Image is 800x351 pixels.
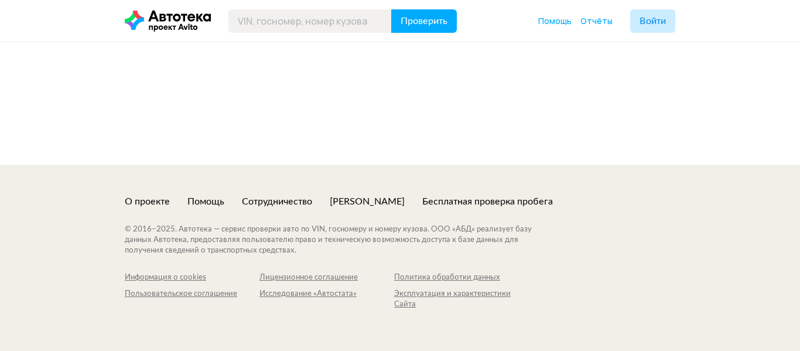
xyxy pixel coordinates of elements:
button: Войти [630,9,675,33]
button: Проверить [391,9,457,33]
a: Бесплатная проверка пробега [422,195,553,208]
span: Проверить [401,16,447,26]
span: Помощь [538,15,572,26]
a: Политика обработки данных [394,272,529,283]
span: Отчёты [580,15,613,26]
a: Отчёты [580,15,613,27]
a: Помощь [538,15,572,27]
a: Помощь [187,195,224,208]
input: VIN, госномер, номер кузова [228,9,392,33]
div: Исследование «Автостата» [259,289,394,299]
a: Исследование «Автостата» [259,289,394,310]
span: Войти [640,16,666,26]
div: Пользовательское соглашение [125,289,259,299]
a: Лицензионное соглашение [259,272,394,283]
a: О проекте [125,195,170,208]
a: Сотрудничество [242,195,312,208]
a: Эксплуатация и характеристики Сайта [394,289,529,310]
a: Пользовательское соглашение [125,289,259,310]
a: Информация о cookies [125,272,259,283]
div: © 2016– 2025 . Автотека — сервис проверки авто по VIN, госномеру и номеру кузова. ООО «АБД» реали... [125,224,555,256]
a: [PERSON_NAME] [330,195,405,208]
